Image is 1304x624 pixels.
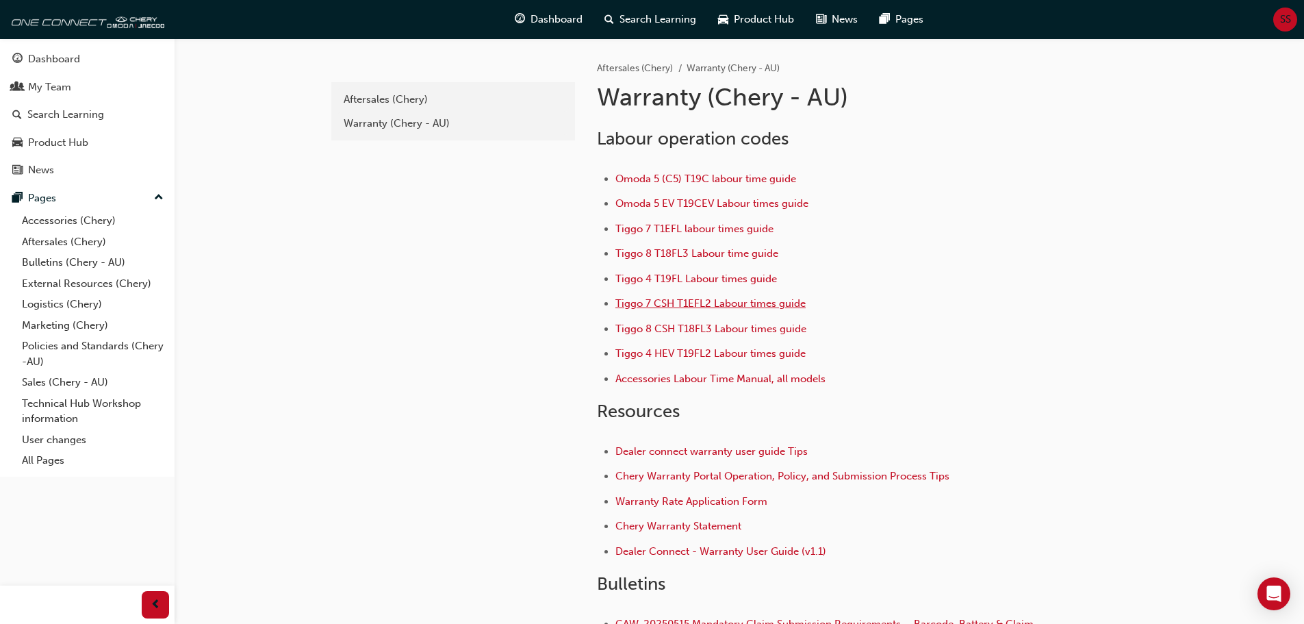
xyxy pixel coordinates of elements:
span: Pages [895,12,923,27]
span: Bulletins [597,573,665,595]
span: people-icon [12,82,23,94]
span: search-icon [604,11,614,28]
span: up-icon [154,189,164,207]
span: Resources [597,401,680,422]
span: news-icon [12,164,23,177]
img: oneconnect [7,5,164,33]
span: search-icon [12,109,22,121]
a: search-iconSearch Learning [593,5,707,34]
h1: Warranty (Chery - AU) [597,82,1046,112]
div: Warranty (Chery - AU) [344,116,563,132]
div: Product Hub [28,135,88,151]
a: Marketing (Chery) [16,315,169,336]
a: Chery Warranty Portal Operation, Policy, and Submission Process Tips [615,470,949,482]
div: Search Learning [27,107,104,123]
a: Search Learning [5,102,169,127]
a: pages-iconPages [869,5,934,34]
a: Logistics (Chery) [16,294,169,315]
div: My Team [28,79,71,95]
a: Warranty Rate Application Form [615,495,767,508]
span: Labour operation codes [597,128,789,149]
a: Aftersales (Chery) [337,88,570,112]
a: Tiggo 7 T1EFL labour times guide [615,223,774,235]
button: Pages [5,186,169,211]
button: SS [1273,8,1297,32]
a: Sales (Chery - AU) [16,372,169,393]
a: Tiggo 4 HEV T19FL2 Labour times guide [615,347,806,360]
span: news-icon [816,11,826,28]
a: News [5,158,169,183]
div: Aftersales (Chery) [344,92,563,108]
span: car-icon [12,137,23,149]
div: Open Intercom Messenger [1257,577,1290,610]
li: Warranty (Chery - AU) [687,61,780,77]
a: car-iconProduct Hub [707,5,805,34]
span: pages-icon [12,192,23,205]
a: Aftersales (Chery) [597,62,673,74]
span: prev-icon [151,597,161,614]
span: Search Learning [619,12,696,27]
div: Dashboard [28,51,80,67]
a: Tiggo 8 T18FL3 Labour time guide [615,247,778,260]
span: Dashboard [530,12,583,27]
a: Technical Hub Workshop information [16,393,169,429]
a: Dealer connect warranty user guide Tips [615,445,808,458]
a: Warranty (Chery - AU) [337,112,570,136]
a: Accessories (Chery) [16,210,169,232]
span: guage-icon [12,53,23,66]
a: Accessories Labour Time Manual, all models [615,373,826,385]
a: Tiggo 4 T19FL Labour times guide [615,273,777,285]
a: Dealer Connect - Warranty User Guide (v1.1) [615,545,826,558]
a: Omoda 5 (C5) T19C labour time guide [615,173,796,185]
button: DashboardMy TeamSearch LearningProduct HubNews [5,44,169,186]
div: News [28,162,54,178]
a: All Pages [16,450,169,471]
a: User changes [16,429,169,451]
span: SS [1280,12,1291,27]
a: My Team [5,75,169,100]
a: External Resources (Chery) [16,273,169,295]
span: Product Hub [734,12,794,27]
a: Policies and Standards (Chery -AU) [16,336,169,372]
a: Product Hub [5,130,169,155]
a: Omoda 5 EV T19CEV Labour times guide [615,197,808,210]
span: guage-icon [515,11,525,28]
div: Pages [28,190,56,206]
a: news-iconNews [805,5,869,34]
span: pages-icon [880,11,890,28]
a: guage-iconDashboard [504,5,593,34]
a: Aftersales (Chery) [16,232,169,253]
a: Tiggo 8 CSH T18FL3 Labour times guide [615,323,806,335]
a: Chery Warranty Statement [615,520,741,532]
span: car-icon [718,11,728,28]
a: Dashboard [5,47,169,72]
span: News [832,12,858,27]
a: Tiggo 7 CSH T1EFL2 Labour times guide [615,297,806,310]
a: Bulletins (Chery - AU) [16,252,169,273]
